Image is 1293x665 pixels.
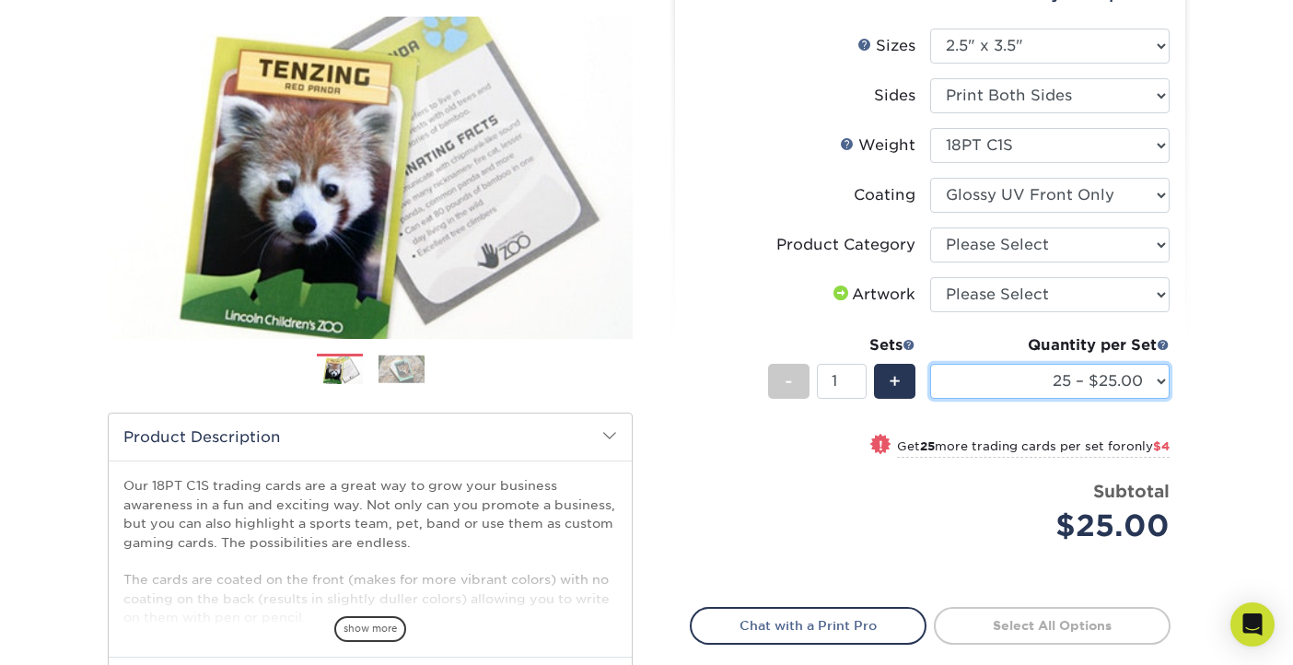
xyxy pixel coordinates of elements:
[1230,602,1275,647] div: Open Intercom Messenger
[1093,481,1170,501] strong: Subtotal
[379,355,425,383] img: Trading Cards 02
[1126,439,1170,453] span: only
[317,355,363,387] img: Trading Cards 01
[944,504,1170,548] div: $25.00
[5,609,157,659] iframe: Google Customer Reviews
[854,184,915,206] div: Coating
[334,616,406,641] span: show more
[879,436,883,455] span: !
[897,439,1170,458] small: Get more trading cards per set for
[840,134,915,157] div: Weight
[776,234,915,256] div: Product Category
[1153,439,1170,453] span: $4
[930,334,1170,356] div: Quantity per Set
[874,85,915,107] div: Sides
[857,35,915,57] div: Sizes
[109,414,632,461] h2: Product Description
[920,439,935,453] strong: 25
[830,284,915,306] div: Artwork
[934,607,1171,644] a: Select All Options
[123,476,617,626] p: Our 18PT C1S trading cards are a great way to grow your business awareness in a fun and exciting ...
[785,367,793,395] span: -
[889,367,901,395] span: +
[768,334,915,356] div: Sets
[690,607,926,644] a: Chat with a Print Pro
